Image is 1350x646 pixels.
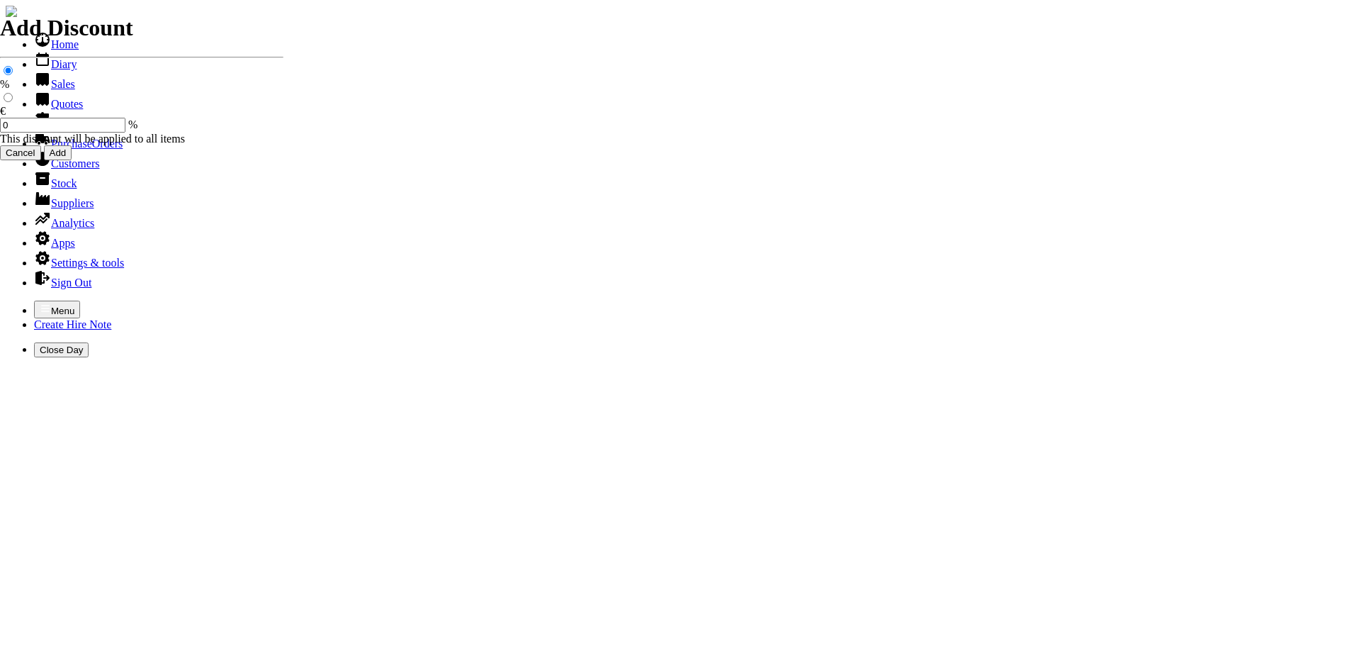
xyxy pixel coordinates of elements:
span: % [128,118,137,130]
a: Sign Out [34,277,91,289]
a: Suppliers [34,197,94,209]
a: Create Hire Note [34,318,111,330]
button: Close Day [34,343,89,357]
li: Hire Notes [34,111,1344,130]
a: Apps [34,237,75,249]
a: Analytics [34,217,94,229]
a: Customers [34,157,99,169]
input: € [4,93,13,102]
a: Stock [34,177,77,189]
input: Add [44,145,72,160]
button: Menu [34,301,80,318]
input: % [4,66,13,75]
li: Sales [34,71,1344,91]
a: Settings & tools [34,257,124,269]
li: Suppliers [34,190,1344,210]
li: Stock [34,170,1344,190]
